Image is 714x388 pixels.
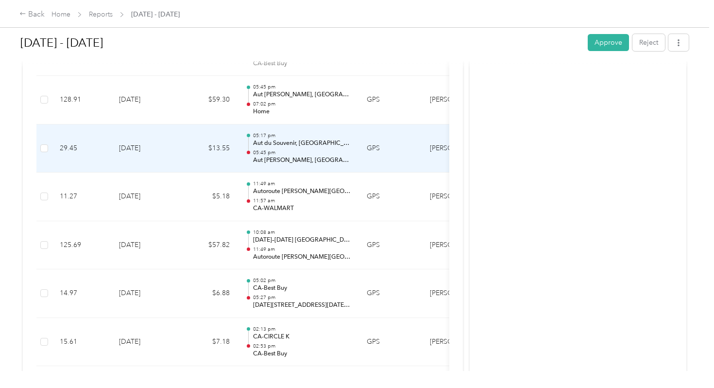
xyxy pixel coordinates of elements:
[253,277,351,284] p: 05:02 pm
[253,350,351,358] p: CA-Best Buy
[660,334,714,388] iframe: Everlance-gr Chat Button Frame
[253,132,351,139] p: 05:17 pm
[20,31,581,54] h1: Sep 14 - 27, 2025
[253,236,351,245] p: [DATE]–[DATE] [GEOGRAPHIC_DATA], [GEOGRAPHIC_DATA], [GEOGRAPHIC_DATA]
[632,34,665,51] button: Reject
[179,318,238,367] td: $7.18
[588,34,629,51] button: Approve
[359,76,422,124] td: GPS
[253,229,351,236] p: 10:08 am
[131,9,180,19] span: [DATE] - [DATE]
[111,76,179,124] td: [DATE]
[422,221,495,270] td: Acosta - Apple/Inmar
[253,343,351,350] p: 02:53 pm
[253,149,351,156] p: 05:45 pm
[179,76,238,124] td: $59.30
[359,318,422,367] td: GPS
[253,294,351,301] p: 05:27 pm
[253,253,351,262] p: Autoroute [PERSON_NAME][GEOGRAPHIC_DATA], [GEOGRAPHIC_DATA]/[GEOGRAPHIC_DATA], [GEOGRAPHIC_DATA],...
[253,246,351,253] p: 11:49 am
[253,84,351,90] p: 05:45 pm
[52,269,111,318] td: 14.97
[179,173,238,221] td: $5.18
[253,180,351,187] p: 11:49 am
[179,269,238,318] td: $6.88
[253,139,351,148] p: Aut du Souvenir, [GEOGRAPHIC_DATA][PERSON_NAME], [GEOGRAPHIC_DATA][PERSON_NAME], [GEOGRAPHIC_DATA]
[253,301,351,310] p: [DATE][STREET_ADDRESS][DATE][PERSON_NAME]
[51,10,70,18] a: Home
[253,284,351,293] p: CA-Best Buy
[253,333,351,341] p: CA-CIRCLE K
[253,187,351,196] p: Autoroute [PERSON_NAME][GEOGRAPHIC_DATA], [GEOGRAPHIC_DATA]/[GEOGRAPHIC_DATA], [GEOGRAPHIC_DATA],...
[111,269,179,318] td: [DATE]
[111,221,179,270] td: [DATE]
[179,221,238,270] td: $57.82
[422,173,495,221] td: Acosta - Apple/Inmar
[19,9,45,20] div: Back
[359,269,422,318] td: GPS
[359,124,422,173] td: GPS
[111,173,179,221] td: [DATE]
[253,326,351,333] p: 02:13 pm
[52,221,111,270] td: 125.69
[111,318,179,367] td: [DATE]
[253,101,351,107] p: 07:02 pm
[253,156,351,165] p: Aut [PERSON_NAME], [GEOGRAPHIC_DATA]
[179,124,238,173] td: $13.55
[253,107,351,116] p: Home
[359,173,422,221] td: GPS
[52,173,111,221] td: 11.27
[359,221,422,270] td: GPS
[422,269,495,318] td: Acosta - Apple/Inmar
[253,197,351,204] p: 11:57 am
[89,10,113,18] a: Reports
[422,318,495,367] td: Acosta - Apple/Inmar
[253,90,351,99] p: Aut [PERSON_NAME], [GEOGRAPHIC_DATA]
[52,124,111,173] td: 29.45
[253,204,351,213] p: CA-WALMART
[52,318,111,367] td: 15.61
[52,76,111,124] td: 128.91
[422,124,495,173] td: Acosta - Apple/Inmar
[422,76,495,124] td: Acosta - Apple/Inmar
[111,124,179,173] td: [DATE]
